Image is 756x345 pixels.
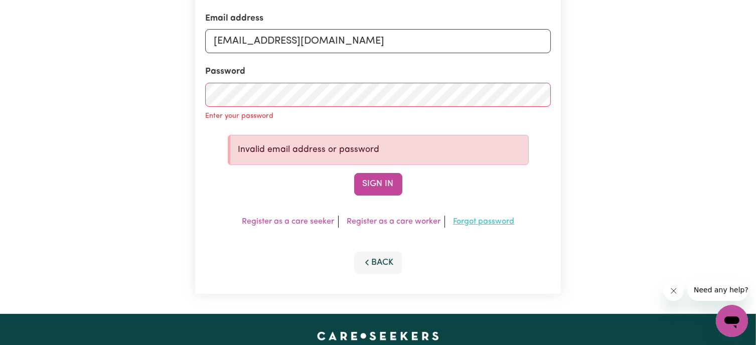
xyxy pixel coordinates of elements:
a: Register as a care worker [347,218,440,226]
iframe: Message from company [688,279,748,301]
label: Password [205,65,245,78]
a: Register as a care seeker [242,218,334,226]
button: Back [354,252,402,274]
a: Forgot password [453,218,514,226]
button: Sign In [354,173,402,195]
input: Email address [205,29,551,53]
iframe: Close message [664,281,684,301]
a: Careseekers home page [317,332,439,340]
iframe: Button to launch messaging window [716,305,748,337]
p: Enter your password [205,111,273,122]
span: Need any help? [6,7,61,15]
p: Invalid email address or password [238,143,520,156]
label: Email address [205,12,263,25]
